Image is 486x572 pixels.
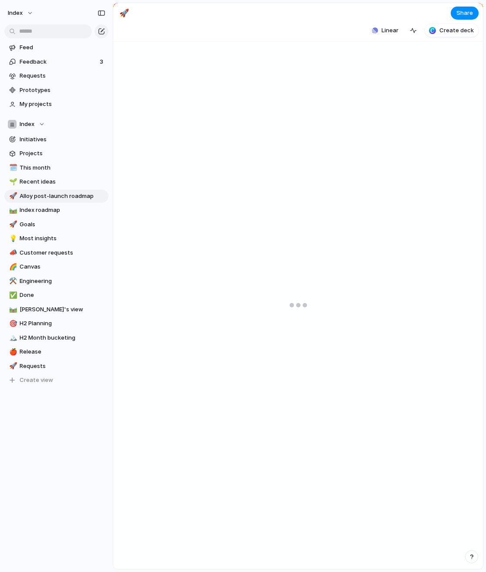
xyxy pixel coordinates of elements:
button: Linear [368,24,402,37]
span: Create deck [439,26,474,35]
a: 🌈Canvas [4,260,108,273]
span: Create view [20,376,53,385]
span: 3 [100,58,105,66]
a: 🛤️Index roadmap [4,204,108,217]
div: 🚀 [119,7,129,19]
button: 💡 [8,234,17,243]
div: 📣 [9,248,15,258]
button: 📣 [8,249,17,257]
a: 🚀Goals [4,218,108,231]
div: 🌱 [9,177,15,187]
span: Index [20,120,34,129]
span: Done [20,291,105,300]
button: 🚀 [8,220,17,229]
div: 🍎 [9,347,15,357]
button: 🗓️ [8,163,17,172]
span: Projects [20,149,105,158]
span: H2 Planning [20,319,105,328]
button: Index [4,118,108,131]
span: My projects [20,100,105,109]
div: 🛤️ [9,205,15,215]
a: Requests [4,69,108,82]
a: ⚒️Engineering [4,275,108,288]
a: 🍎Release [4,345,108,358]
button: Share [451,7,479,20]
span: Feed [20,43,105,52]
a: Projects [4,147,108,160]
a: 🏔️H2 Month bucketing [4,331,108,344]
button: ⚒️ [8,277,17,286]
div: ✅ [9,290,15,300]
span: Customer requests [20,249,105,257]
a: 🚀Requests [4,360,108,373]
span: [PERSON_NAME]'s view [20,305,105,314]
a: 🎯H2 Planning [4,317,108,330]
span: Canvas [20,262,105,271]
span: Index roadmap [20,206,105,214]
button: 🌈 [8,262,17,271]
button: 🚀 [8,192,17,201]
span: H2 Month bucketing [20,334,105,342]
a: 🌱Recent ideas [4,175,108,188]
span: Share [456,9,473,17]
button: 🚀 [117,6,131,20]
a: Feed [4,41,108,54]
a: 💡Most insights [4,232,108,245]
button: 🎯 [8,319,17,328]
span: Linear [381,26,398,35]
button: 🌱 [8,177,17,186]
a: 🛤️[PERSON_NAME]'s view [4,303,108,316]
span: Index [8,9,23,17]
a: ✅Done [4,289,108,302]
button: Create view [4,374,108,387]
span: Most insights [20,234,105,243]
span: Engineering [20,277,105,286]
div: 🏔️ [9,333,15,343]
span: Alloy post-launch roadmap [20,192,105,201]
button: 🛤️ [8,206,17,214]
button: Index [4,6,38,20]
span: This month [20,163,105,172]
div: 🚀 [9,191,15,201]
a: My projects [4,98,108,111]
span: Goals [20,220,105,229]
a: 📣Customer requests [4,246,108,259]
a: Initiatives [4,133,108,146]
span: Prototypes [20,86,105,95]
a: Prototypes [4,84,108,97]
div: 🚀 [9,361,15,371]
span: Recent ideas [20,177,105,186]
div: 🗓️ [9,163,15,173]
div: 💡 [9,234,15,244]
span: Requests [20,71,105,80]
button: Create deck [425,24,479,37]
button: 🍎 [8,347,17,356]
a: 🚀Alloy post-launch roadmap [4,190,108,203]
span: Initiatives [20,135,105,144]
div: 🌈 [9,262,15,272]
a: 🗓️This month [4,161,108,174]
span: Release [20,347,105,356]
div: 🎯 [9,319,15,329]
button: 🚀 [8,362,17,371]
button: 🛤️ [8,305,17,314]
div: 🛤️ [9,304,15,314]
span: Requests [20,362,105,371]
button: 🏔️ [8,334,17,342]
a: Feedback3 [4,55,108,68]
